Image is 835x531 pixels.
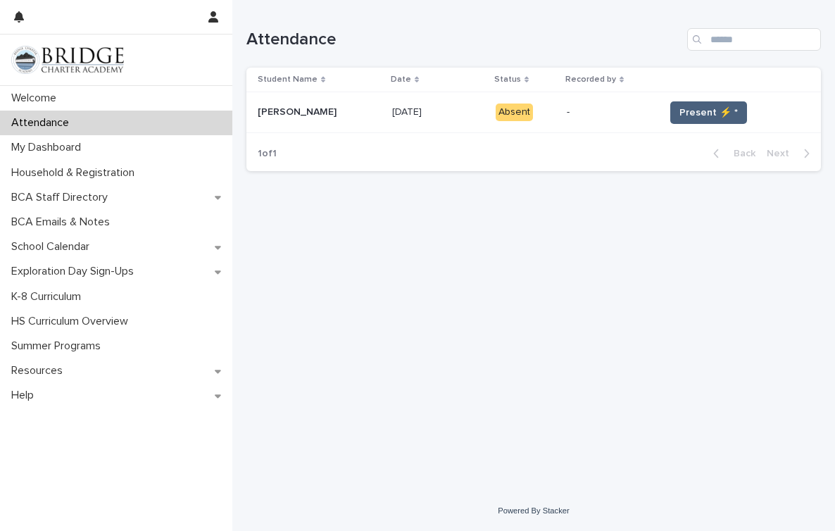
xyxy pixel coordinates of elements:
[6,290,92,304] p: K-8 Curriculum
[6,166,146,180] p: Household & Registration
[6,339,112,353] p: Summer Programs
[6,92,68,105] p: Welcome
[6,265,145,278] p: Exploration Day Sign-Ups
[246,30,682,50] h1: Attendance
[6,315,139,328] p: HS Curriculum Overview
[246,137,288,171] p: 1 of 1
[761,147,821,160] button: Next
[246,92,821,133] tr: [PERSON_NAME][PERSON_NAME] [DATE][DATE] Absent-Present ⚡ *
[702,147,761,160] button: Back
[258,104,339,118] p: [PERSON_NAME]
[496,104,533,121] div: Absent
[687,28,821,51] input: Search
[392,104,425,118] p: [DATE]
[6,191,119,204] p: BCA Staff Directory
[6,215,121,229] p: BCA Emails & Notes
[6,240,101,254] p: School Calendar
[670,101,747,124] button: Present ⚡ *
[494,72,521,87] p: Status
[11,46,124,74] img: V1C1m3IdTEidaUdm9Hs0
[6,141,92,154] p: My Dashboard
[6,364,74,377] p: Resources
[725,149,755,158] span: Back
[391,72,411,87] p: Date
[679,106,738,120] span: Present ⚡ *
[258,72,318,87] p: Student Name
[498,506,569,515] a: Powered By Stacker
[567,106,653,118] p: -
[6,389,45,402] p: Help
[6,116,80,130] p: Attendance
[565,72,616,87] p: Recorded by
[767,149,798,158] span: Next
